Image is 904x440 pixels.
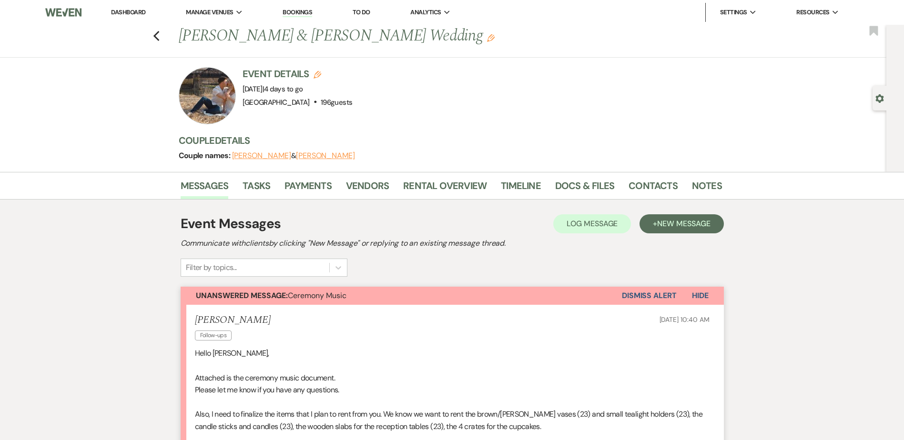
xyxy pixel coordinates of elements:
p: Attached is the ceremony music document. [195,372,710,384]
button: Unanswered Message:Ceremony Music [181,287,622,305]
span: 196 guests [321,98,352,107]
button: Open lead details [875,93,884,102]
h2: Communicate with clients by clicking "New Message" or replying to an existing message thread. [181,238,724,249]
a: Docs & Files [555,178,614,199]
button: [PERSON_NAME] [232,152,291,160]
span: [DATE] [243,84,303,94]
button: +New Message [640,214,723,233]
a: Timeline [501,178,541,199]
a: Payments [284,178,332,199]
a: Bookings [283,8,312,17]
span: & [232,151,355,160]
strong: Unanswered Message: [196,290,288,300]
a: Notes [692,178,722,199]
span: Analytics [410,8,441,17]
p: Hello [PERSON_NAME], [195,347,710,360]
span: Ceremony Music [196,290,346,300]
span: Hide [692,290,709,300]
h3: Couple Details [179,134,712,147]
p: Also, I need to finalize the items that I plan to rent from you. We know we want to rent the brow... [195,408,710,432]
button: [PERSON_NAME] [296,152,355,160]
span: Manage Venues [186,8,233,17]
button: Hide [677,287,724,305]
span: 4 days to go [264,84,303,94]
h1: [PERSON_NAME] & [PERSON_NAME] Wedding [179,25,606,48]
h1: Event Messages [181,214,281,234]
button: Dismiss Alert [622,287,677,305]
a: Dashboard [111,8,145,16]
a: To Do [353,8,370,16]
span: [GEOGRAPHIC_DATA] [243,98,310,107]
a: Messages [181,178,229,199]
button: Log Message [553,214,631,233]
span: Follow-ups [195,330,232,340]
div: Filter by topics... [186,262,237,273]
h5: [PERSON_NAME] [195,314,271,326]
p: Please let me know if you have any questions. [195,384,710,396]
span: Resources [796,8,829,17]
a: Tasks [243,178,270,199]
span: Couple names: [179,150,232,160]
a: Vendors [346,178,389,199]
h3: Event Details [243,67,353,80]
span: [DATE] 10:40 AM [660,315,710,324]
span: | [263,84,303,94]
span: Log Message [567,219,618,229]
span: Settings [720,8,747,17]
a: Contacts [629,178,678,199]
button: Edit [487,33,495,42]
a: Rental Overview [403,178,487,199]
img: Weven Logo [45,2,81,22]
span: New Message [657,219,710,229]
